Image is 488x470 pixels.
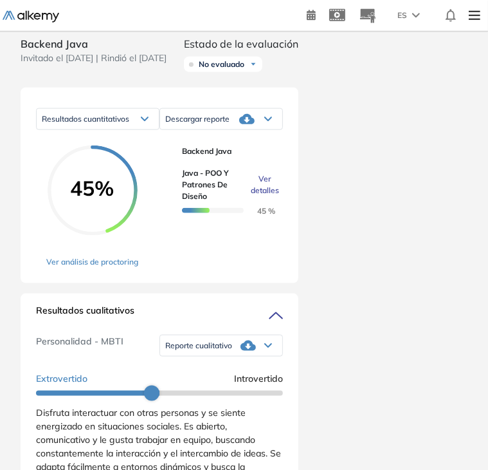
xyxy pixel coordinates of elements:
span: Introvertido [234,372,283,386]
span: Java - POO y Patrones de Diseño [182,167,246,202]
span: 45 % [242,206,275,216]
span: Ver detalles [251,173,279,196]
a: Ver análisis de proctoring [46,256,138,268]
span: Descargar reporte [165,114,230,124]
span: Personalidad - MBTI [36,335,123,357]
img: arrow [412,13,420,18]
span: Invitado el [DATE] | Rindió el [DATE] [21,52,167,65]
span: No evaluado [199,59,244,70]
button: Ver detalles [246,173,273,196]
span: Resultados cualitativos [36,304,134,324]
span: 45% [48,178,138,198]
img: Logo [3,11,59,23]
span: ES [397,10,407,21]
img: Ícono de flecha [249,61,257,68]
span: Estado de la evaluación [184,36,298,52]
span: Reporte cualitativo [165,341,232,351]
span: Backend Java [182,146,273,157]
span: Extrovertido [36,372,87,386]
img: Menu [464,3,485,28]
span: Backend Java [21,36,167,52]
span: Resultados cuantitativos [42,114,129,124]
